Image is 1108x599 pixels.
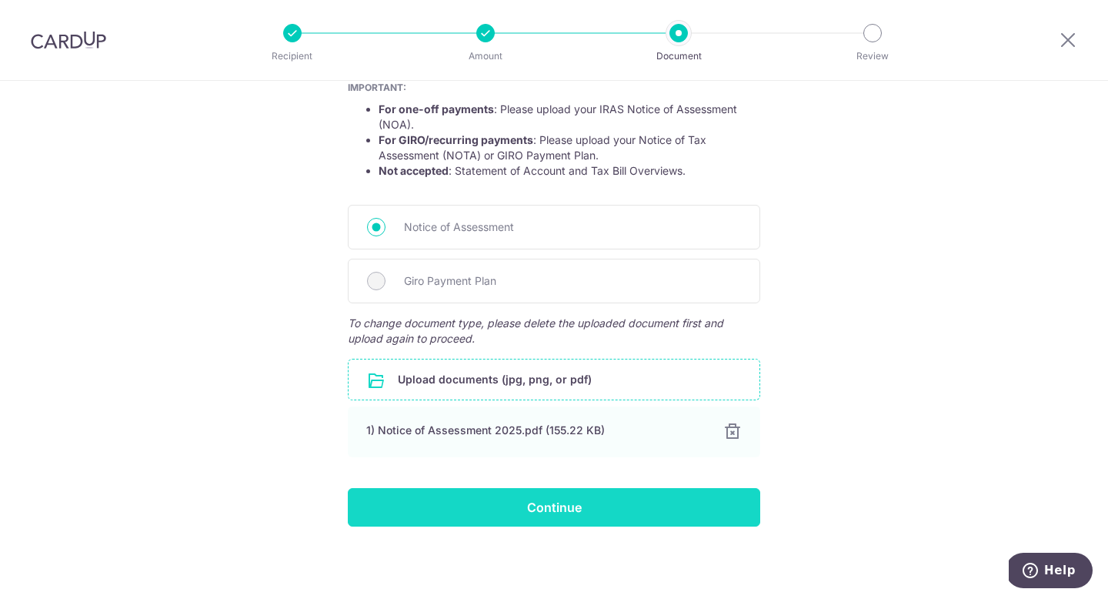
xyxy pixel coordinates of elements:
div: Upload documents (jpg, png, or pdf) [348,359,760,400]
strong: For GIRO/recurring payments [379,133,533,146]
li: : Please upload your Notice of Tax Assessment (NOTA) or GIRO Payment Plan. [379,132,760,163]
li: : Statement of Account and Tax Bill Overviews. [379,163,760,179]
strong: For one-off payments [379,102,494,115]
li: : Please upload your IRAS Notice of Assessment (NOA). [379,102,760,132]
p: Recipient [235,49,349,64]
b: IMPORTANT: [348,82,406,93]
div: 1) Notice of Assessment 2025.pdf (155.22 KB) [366,423,705,438]
img: CardUp [31,31,106,49]
iframe: Opens a widget where you can find more information [1009,553,1093,591]
p: Review [816,49,929,64]
span: To change document type, please delete the uploaded document first and upload again to proceed. [348,316,760,346]
span: Notice of Assessment [404,218,741,236]
span: Giro Payment Plan [404,272,741,290]
strong: Not accepted [379,164,449,177]
input: Continue [348,488,760,527]
p: Document [622,49,736,64]
p: Amount [429,49,542,64]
